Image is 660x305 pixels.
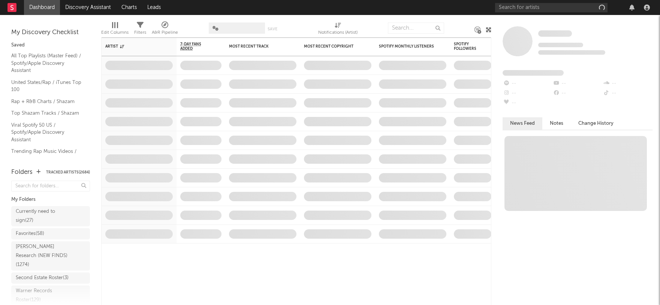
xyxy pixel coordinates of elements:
div: Currently need to sign ( 27 ) [16,207,69,225]
div: Notifications (Artist) [318,28,358,37]
a: Second Estate Roster(3) [11,272,90,284]
button: News Feed [503,117,542,130]
div: Most Recent Track [229,44,285,49]
div: Notifications (Artist) [318,19,358,40]
div: -- [503,98,552,108]
div: My Discovery Checklist [11,28,90,37]
div: Saved [11,41,90,50]
span: Tracking Since: [DATE] [538,43,583,47]
a: Trending Rap Music Videos / YouTube [11,147,82,163]
div: Filters [134,19,146,40]
div: Spotify Followers [454,42,480,51]
div: A&R Pipeline [152,19,178,40]
a: All Top Playlists (Master Feed) / Spotify/Apple Discovery Assistant [11,52,82,75]
div: Most Recent Copyright [304,44,360,49]
span: 0 fans last week [538,50,605,55]
div: Edit Columns [101,19,129,40]
div: -- [503,88,552,98]
div: -- [552,79,602,88]
div: Edit Columns [101,28,129,37]
span: 7-Day Fans Added [180,42,210,51]
button: Tracked Artists(2684) [46,170,90,174]
div: Filters [134,28,146,37]
a: [PERSON_NAME] Research (NEW FINDS)(1274) [11,241,90,271]
div: -- [552,88,602,98]
span: Fans Added by Platform [503,70,564,76]
a: Currently need to sign(27) [11,206,90,226]
div: -- [603,79,653,88]
div: A&R Pipeline [152,28,178,37]
a: Some Artist [538,30,572,37]
div: -- [503,79,552,88]
a: Rap + R&B Charts / Shazam [11,97,82,106]
div: My Folders [11,195,90,204]
input: Search for artists [495,3,608,12]
div: -- [603,88,653,98]
button: Change History [571,117,621,130]
div: Warner Records Roster ( 129 ) [16,287,69,305]
a: Favorites(58) [11,228,90,239]
a: Viral Spotify 50 US / Spotify/Apple Discovery Assistant [11,121,82,144]
input: Search for folders... [11,181,90,191]
input: Search... [388,22,444,34]
div: Favorites ( 58 ) [16,229,44,238]
div: [PERSON_NAME] Research (NEW FINDS) ( 1274 ) [16,242,69,269]
a: United States/Rap / iTunes Top 100 [11,78,82,94]
div: Folders [11,168,33,177]
div: Second Estate Roster ( 3 ) [16,274,69,283]
a: Top Shazam Tracks / Shazam [11,109,82,117]
div: Spotify Monthly Listeners [379,44,435,49]
div: Artist [105,44,162,49]
button: Save [268,27,277,31]
button: Notes [542,117,571,130]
